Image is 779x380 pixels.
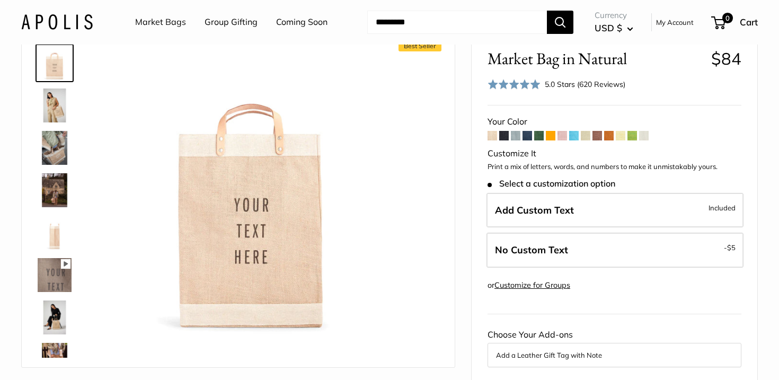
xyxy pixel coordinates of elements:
[38,89,72,122] img: Market Bag in Natural
[38,301,72,334] img: Market Bag in Natural
[656,16,694,29] a: My Account
[724,241,736,254] span: -
[488,146,741,162] div: Customize It
[488,49,703,68] span: Market Bag in Natural
[38,131,72,165] img: Market Bag in Natural
[205,14,258,30] a: Group Gifting
[38,216,72,250] img: description_13" wide, 18" high, 8" deep; handles: 3.5"
[488,162,741,172] p: Print a mix of letters, words, and numbers to make it unmistakably yours.
[740,16,758,28] span: Cart
[36,86,74,125] a: Market Bag in Natural
[135,14,186,30] a: Market Bags
[595,22,622,33] span: USD $
[36,298,74,337] a: Market Bag in Natural
[486,233,743,268] label: Leave Blank
[36,129,74,167] a: Market Bag in Natural
[488,77,625,92] div: 5.0 Stars (620 Reviews)
[488,278,570,293] div: or
[399,41,441,51] span: Best Seller
[107,46,396,335] img: Market Bag in Natural
[36,171,74,209] a: Market Bag in Natural
[711,48,741,69] span: $84
[722,13,733,23] span: 0
[547,11,573,34] button: Search
[595,8,633,23] span: Currency
[495,204,574,216] span: Add Custom Text
[496,349,733,361] button: Add a Leather Gift Tag with Note
[36,341,74,379] a: Market Bag in Natural
[38,46,72,80] img: Market Bag in Natural
[727,243,736,252] span: $5
[545,78,625,90] div: 5.0 Stars (620 Reviews)
[276,14,327,30] a: Coming Soon
[712,14,758,31] a: 0 Cart
[488,179,615,189] span: Select a customization option
[488,114,741,130] div: Your Color
[709,201,736,214] span: Included
[367,11,547,34] input: Search...
[494,280,570,290] a: Customize for Groups
[36,256,74,294] a: Market Bag in Natural
[21,14,93,30] img: Apolis
[36,214,74,252] a: description_13" wide, 18" high, 8" deep; handles: 3.5"
[38,258,72,292] img: Market Bag in Natural
[595,20,633,37] button: USD $
[38,173,72,207] img: Market Bag in Natural
[36,44,74,82] a: Market Bag in Natural
[488,327,741,367] div: Choose Your Add-ons
[38,343,72,377] img: Market Bag in Natural
[486,193,743,228] label: Add Custom Text
[495,244,568,256] span: No Custom Text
